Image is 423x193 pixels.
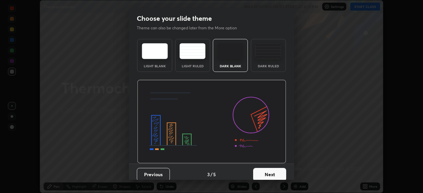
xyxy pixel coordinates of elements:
div: Dark Ruled [255,64,282,68]
h4: / [211,171,212,178]
div: Light Blank [141,64,168,68]
img: lightTheme.e5ed3b09.svg [142,43,168,59]
div: Light Ruled [179,64,206,68]
img: lightRuledTheme.5fabf969.svg [179,43,206,59]
div: Dark Blank [217,64,244,68]
button: Previous [137,168,170,181]
img: darkThemeBanner.d06ce4a2.svg [137,80,286,164]
img: darkTheme.f0cc69e5.svg [217,43,244,59]
h4: 3 [207,171,210,178]
button: Next [253,168,286,181]
p: Theme can also be changed later from the More option [137,25,244,31]
h2: Choose your slide theme [137,14,212,23]
h4: 5 [213,171,216,178]
img: darkRuledTheme.de295e13.svg [255,43,281,59]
